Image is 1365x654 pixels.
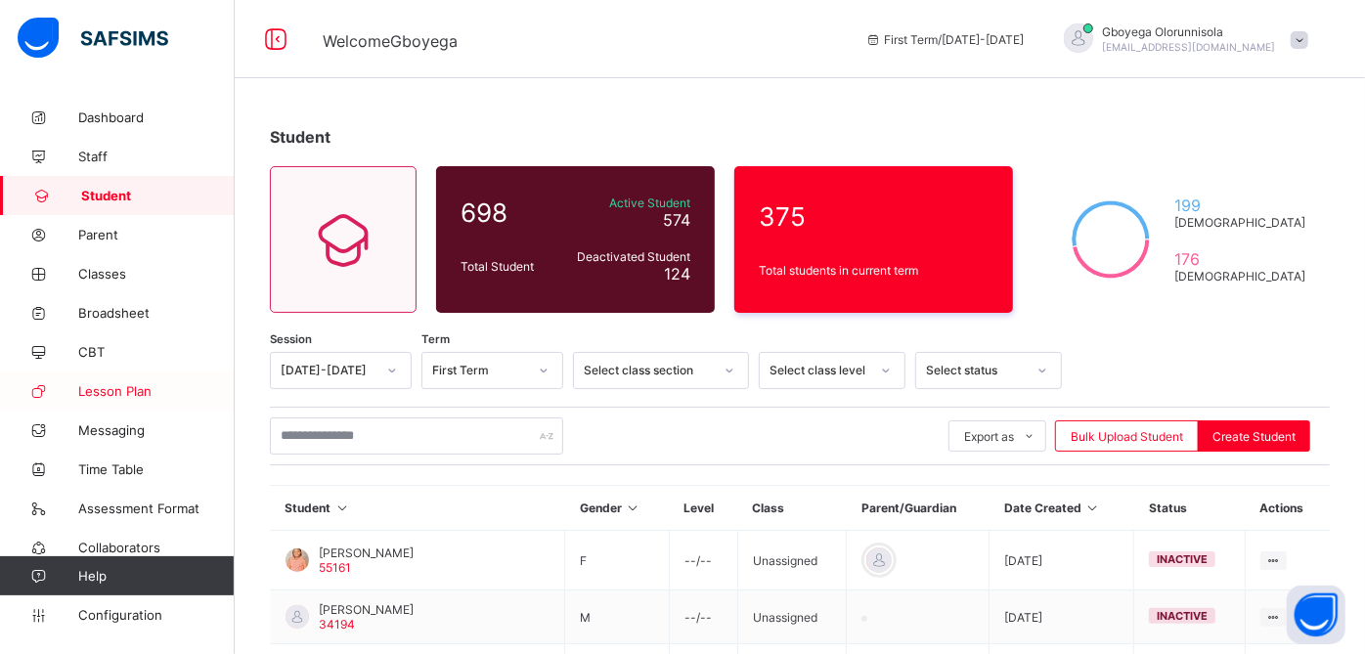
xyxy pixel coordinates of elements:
td: [DATE] [990,590,1134,644]
th: Status [1134,486,1246,531]
div: Select status [926,364,1026,378]
td: --/-- [669,531,737,590]
i: Sort in Ascending Order [625,501,641,515]
div: Select class section [584,364,713,378]
th: Level [669,486,737,531]
img: safsims [18,18,168,59]
div: GboyegaOlorunnisola [1044,23,1318,56]
span: [PERSON_NAME] [319,602,414,617]
div: [DATE]-[DATE] [281,364,375,378]
span: CBT [78,344,235,360]
div: First Term [432,364,527,378]
td: M [565,590,670,644]
th: Gender [565,486,670,531]
span: 375 [759,201,989,232]
span: [PERSON_NAME] [319,545,414,560]
th: Date Created [990,486,1134,531]
span: Dashboard [78,109,235,125]
span: Lesson Plan [78,383,235,399]
span: Gboyega Olorunnisola [1103,24,1276,39]
span: Term [421,332,450,346]
span: Export as [964,429,1014,444]
span: session/term information [865,32,1025,47]
span: Session [270,332,312,346]
span: Staff [78,149,235,164]
span: Create Student [1212,429,1296,444]
span: Broadsheet [78,305,235,321]
span: [EMAIL_ADDRESS][DOMAIN_NAME] [1103,41,1276,53]
button: Open asap [1287,586,1345,644]
i: Sort in Ascending Order [334,501,351,515]
span: Student [81,188,235,203]
span: Deactivated Student [566,249,690,264]
span: Student [270,127,330,147]
th: Student [271,486,565,531]
th: Actions [1246,486,1330,531]
span: 698 [461,197,556,228]
span: Classes [78,266,235,282]
td: Unassigned [737,590,847,644]
span: Bulk Upload Student [1071,429,1183,444]
span: Total students in current term [759,263,989,278]
span: 199 [1174,196,1305,215]
span: Active Student [566,196,690,210]
div: Select class level [770,364,869,378]
span: Collaborators [78,540,235,555]
th: Class [737,486,847,531]
span: Help [78,568,234,584]
td: [DATE] [990,531,1134,590]
span: [DEMOGRAPHIC_DATA] [1174,215,1305,230]
span: 34194 [319,617,355,632]
i: Sort in Ascending Order [1084,501,1101,515]
span: 55161 [319,560,351,575]
div: Total Student [456,254,561,279]
span: 176 [1174,249,1305,269]
td: F [565,531,670,590]
span: Assessment Format [78,501,235,516]
th: Parent/Guardian [847,486,990,531]
td: Unassigned [737,531,847,590]
span: inactive [1157,552,1208,566]
span: Configuration [78,607,234,623]
span: inactive [1157,609,1208,623]
span: [DEMOGRAPHIC_DATA] [1174,269,1305,283]
span: Welcome Gboyega [323,31,458,51]
span: Time Table [78,461,235,477]
td: --/-- [669,590,737,644]
span: Parent [78,227,235,242]
span: 574 [663,210,690,230]
span: 124 [664,264,690,283]
span: Messaging [78,422,235,438]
